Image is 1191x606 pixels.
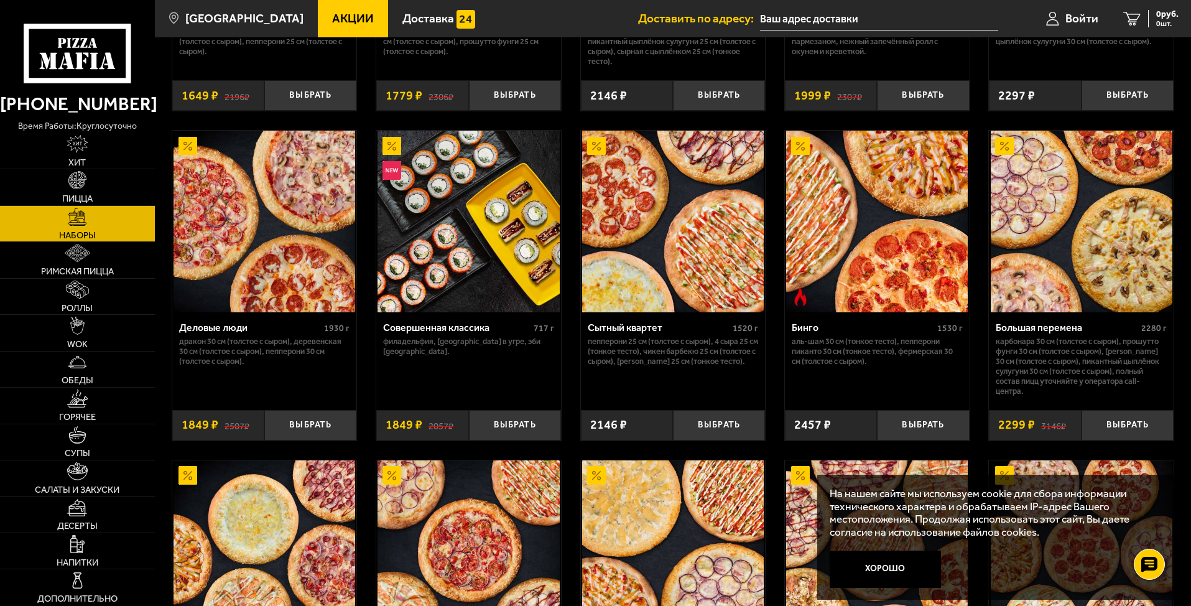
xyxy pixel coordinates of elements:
img: Акционный [587,137,606,156]
p: Филадельфия, [GEOGRAPHIC_DATA] в угре, Эби [GEOGRAPHIC_DATA]. [383,337,554,357]
span: Роллы [62,304,93,313]
img: Акционный [178,466,197,485]
button: Выбрать [1082,410,1174,441]
a: АкционныйБольшая перемена [989,131,1174,312]
img: Акционный [995,466,1014,485]
button: Выбрать [264,80,356,111]
img: Акционный [791,466,810,485]
span: Супы [65,449,90,458]
img: Акционный [791,137,810,156]
span: 717 г [534,323,554,333]
button: Выбрать [877,410,969,441]
span: Войти [1065,12,1098,24]
span: Римская пицца [41,267,114,276]
s: 2307 ₽ [837,90,862,102]
span: Наборы [59,231,96,240]
img: Деловые люди [174,131,355,312]
span: 2280 г [1141,323,1167,333]
a: АкционныйНовинкаСовершенная классика [376,131,561,312]
img: Острое блюдо [791,287,810,306]
a: АкционныйОстрое блюдоБинго [785,131,970,312]
img: Акционный [178,137,197,156]
s: 2057 ₽ [429,419,453,431]
div: Сытный квартет [588,322,730,333]
span: Доставка [402,12,454,24]
span: 1649 ₽ [182,90,218,102]
span: 0 шт. [1156,20,1179,27]
s: 3146 ₽ [1041,419,1066,431]
img: Сытный квартет [582,131,764,312]
p: Карбонара 30 см (толстое с сыром), Прошутто Фунги 30 см (толстое с сыром), [PERSON_NAME] 30 см (т... [996,337,1167,396]
span: Акции [332,12,374,24]
p: Мясная с грибами 25 см (тонкое тесто), Пепперони Пиканто 25 см (тонкое тесто), Пикантный цыплёнок... [588,17,759,67]
div: Совершенная классика [383,322,531,333]
span: Десерты [57,521,98,531]
span: 1530 г [937,323,963,333]
input: Ваш адрес доставки [760,7,998,30]
button: Выбрать [469,80,561,111]
img: Акционный [587,466,606,485]
img: Совершенная классика [378,131,559,312]
span: 2299 ₽ [998,419,1035,431]
p: Пепперони 25 см (толстое с сыром), 4 сыра 25 см (тонкое тесто), Чикен Барбекю 25 см (толстое с сы... [588,337,759,366]
span: Горячее [59,413,96,422]
span: 0 руб. [1156,10,1179,19]
div: Деловые люди [179,322,322,333]
span: 2457 ₽ [794,419,831,431]
button: Хорошо [830,551,942,588]
div: Большая перемена [996,322,1138,333]
a: АкционныйСытный квартет [581,131,766,312]
img: Новинка [382,161,401,180]
button: Выбрать [469,410,561,441]
span: Обеды [62,376,93,385]
span: 2297 ₽ [998,90,1035,102]
span: 1849 ₽ [386,419,422,431]
button: Выбрать [673,410,765,441]
span: [GEOGRAPHIC_DATA] [185,12,304,24]
span: 1849 ₽ [182,419,218,431]
img: Акционный [382,137,401,156]
img: Акционный [382,466,401,485]
img: 15daf4d41897b9f0e9f617042186c801.svg [456,10,475,29]
span: 1930 г [324,323,350,333]
span: Салаты и закуски [35,485,119,495]
span: 2146 ₽ [590,90,627,102]
img: Бинго [786,131,968,312]
button: Выбрать [264,410,356,441]
a: АкционныйДеловые люди [172,131,357,312]
img: Большая перемена [991,131,1172,312]
p: На нашем сайте мы используем cookie для сбора информации технического характера и обрабатываем IP... [830,487,1155,539]
img: Акционный [995,137,1014,156]
s: 2196 ₽ [225,90,249,102]
span: Хит [68,158,86,167]
span: Напитки [57,558,98,567]
span: 2146 ₽ [590,419,627,431]
span: Доставить по адресу: [638,12,760,24]
button: Выбрать [877,80,969,111]
button: Выбрать [1082,80,1174,111]
p: Дракон 30 см (толстое с сыром), Деревенская 30 см (толстое с сыром), Пепперони 30 см (толстое с с... [179,337,350,366]
p: Аль-Шам 30 см (тонкое тесто), Пепперони Пиканто 30 см (тонкое тесто), Фермерская 30 см (толстое с... [792,337,963,366]
span: 1999 ₽ [794,90,831,102]
span: Дополнительно [37,594,118,604]
s: 2306 ₽ [429,90,453,102]
s: 2507 ₽ [225,419,249,431]
span: Пицца [62,194,93,203]
span: 1520 г [733,323,758,333]
span: WOK [67,340,88,349]
div: Бинго [792,322,934,333]
span: 1779 ₽ [386,90,422,102]
button: Выбрать [673,80,765,111]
